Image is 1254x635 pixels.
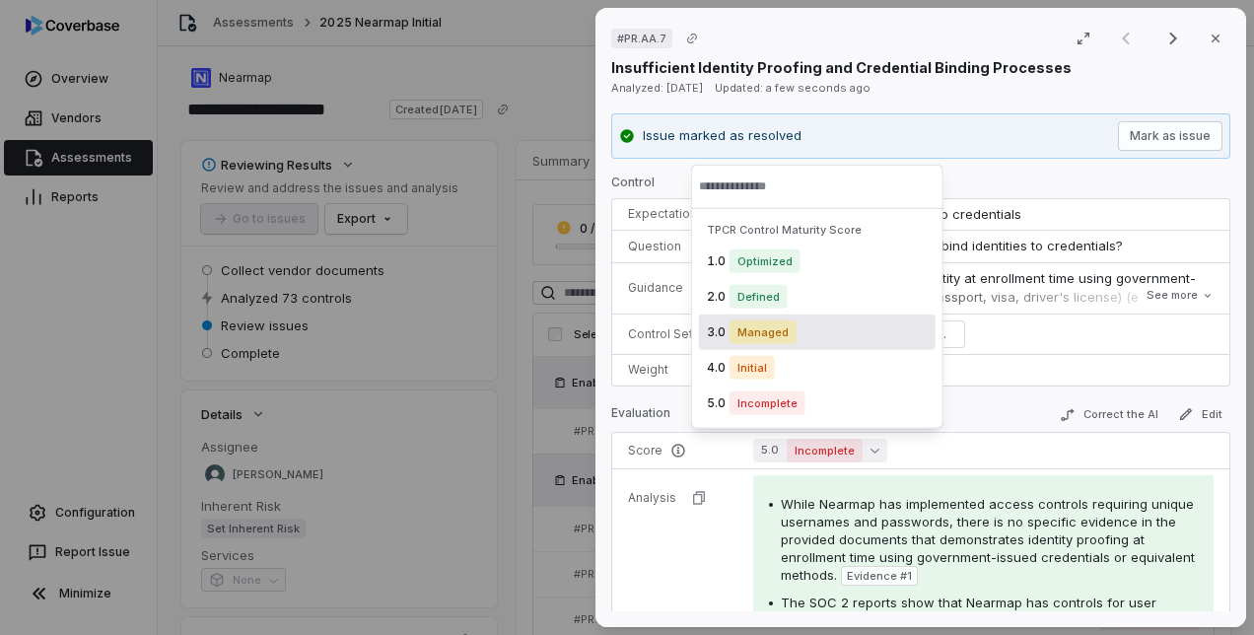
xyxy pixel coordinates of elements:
div: 2.0 [699,279,936,315]
span: Evidence # 1 [847,568,912,584]
p: Expectation [628,206,697,222]
span: Incomplete [730,391,805,415]
span: Managed [730,320,797,344]
button: See more [1141,278,1219,314]
p: Control [611,175,1230,198]
p: Insufficient Identity Proofing and Credential Binding Processes [611,57,1072,78]
p: Score [628,443,722,459]
button: Correct the AI [1052,403,1166,427]
span: Analyzed: [DATE] [611,81,703,95]
div: 1.0 [699,244,936,279]
div: Suggestions [691,209,943,429]
p: Guidance [628,280,697,296]
div: 3.0 [699,315,936,350]
button: Copy link [674,21,710,56]
p: Ex1: Verify a person's claimed identity at enrollment time using government-issued identity crede... [729,269,1214,366]
button: 5.0Incomplete [753,439,887,462]
span: Optimized [730,249,801,273]
div: TPCR Control Maturity Score [699,217,936,244]
button: Mark as issue [1118,121,1222,151]
span: Incomplete [787,439,863,462]
p: Issue marked as resolved [643,126,801,146]
p: Evaluation [611,405,670,429]
p: Control Set [628,326,697,342]
div: 4.0 [699,350,936,386]
span: # PR.AA.7 [617,31,666,46]
span: While Nearmap has implemented access controls requiring unique usernames and passwords, there is ... [781,496,1195,583]
span: Defined [730,285,788,309]
div: 5.0 [699,386,936,421]
p: Analysis [628,490,676,506]
span: Initial [730,356,775,380]
button: Next result [1153,27,1193,50]
button: Edit [1170,402,1230,426]
p: Question [628,239,697,254]
span: Updated: a few seconds ago [715,81,871,95]
p: Weight [628,362,697,378]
